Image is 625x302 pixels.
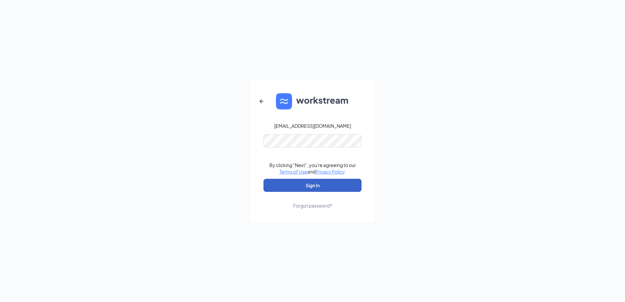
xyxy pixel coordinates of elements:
[293,192,332,209] a: Forgot password?
[279,169,307,175] a: Terms of Use
[263,179,362,192] button: Sign In
[274,123,351,129] div: [EMAIL_ADDRESS][DOMAIN_NAME]
[293,202,332,209] div: Forgot password?
[269,162,356,175] div: By clicking "Next", you're agreeing to our and .
[315,169,345,175] a: Privacy Policy
[258,97,265,105] svg: ArrowLeftNew
[254,93,269,109] button: ArrowLeftNew
[276,93,349,109] img: WS logo and Workstream text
